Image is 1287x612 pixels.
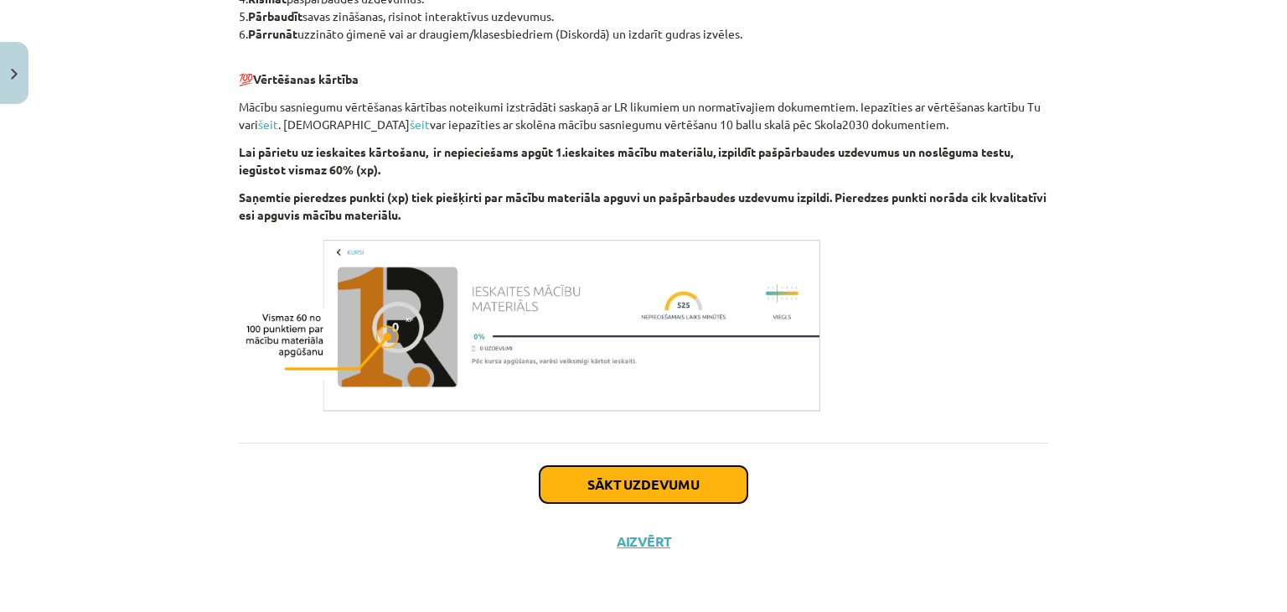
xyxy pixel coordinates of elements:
b: Pārrunāt [248,26,297,41]
a: šeit [410,117,430,132]
b: Pārbaudīt [248,8,302,23]
button: Sākt uzdevumu [540,466,747,503]
b: Lai pārietu uz ieskaites kārtošanu, ir nepieciešams apgūt 1.ieskaites mācību materiālu, izpildīt ... [239,144,1013,177]
a: šeit [258,117,278,132]
p: 💯 [239,53,1048,88]
button: Aizvērt [612,533,675,550]
b: Vērtēšanas kārtība [253,71,359,86]
b: Saņemtie pieredzes punkti (xp) tiek piešķirti par mācību materiāla apguvi un pašpārbaudes uzdevum... [239,189,1047,222]
p: Mācību sasniegumu vērtēšanas kārtības noteikumi izstrādāti saskaņā ar LR likumiem un normatīvajie... [239,98,1048,133]
img: icon-close-lesson-0947bae3869378f0d4975bcd49f059093ad1ed9edebbc8119c70593378902aed.svg [11,69,18,80]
